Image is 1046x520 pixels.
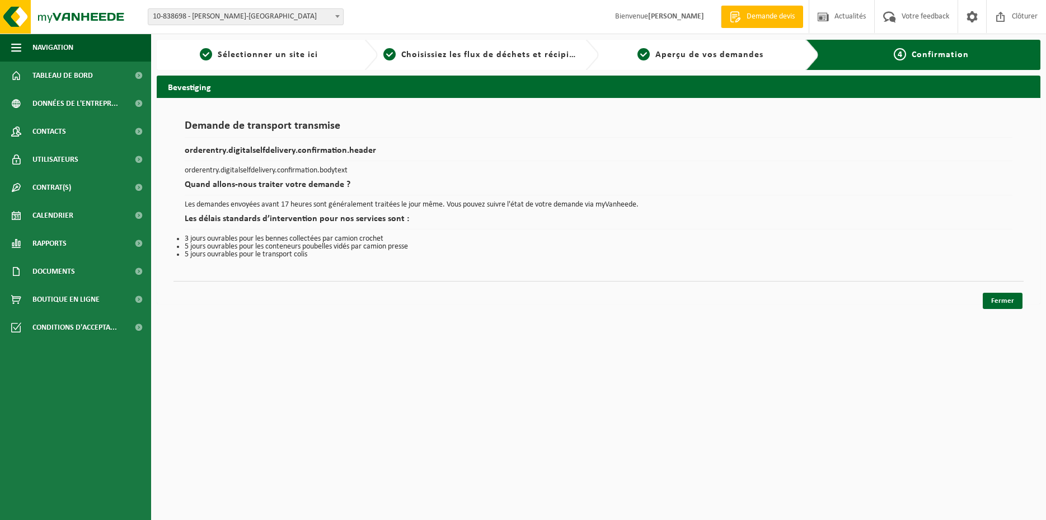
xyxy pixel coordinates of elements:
span: Rapports [32,229,67,257]
a: 1Sélectionner un site ici [162,48,355,62]
span: Utilisateurs [32,146,78,174]
span: 4 [894,48,906,60]
h2: Quand allons-nous traiter votre demande ? [185,180,1012,195]
a: 2Choisissiez les flux de déchets et récipients [383,48,576,62]
li: 5 jours ouvrables pour le transport colis [185,251,1012,259]
span: Calendrier [32,202,73,229]
p: orderentry.digitalselfdelivery.confirmation.bodytext [185,167,1012,175]
span: Sélectionner un site ici [218,50,318,59]
span: Conditions d'accepta... [32,313,117,341]
a: Fermer [983,293,1022,309]
span: Demande devis [744,11,798,22]
a: 3Aperçu de vos demandes [604,48,798,62]
li: 5 jours ouvrables pour les conteneurs poubelles vidés par camion presse [185,243,1012,251]
strong: [PERSON_NAME] [648,12,704,21]
span: 10-838698 - GOVOERTS RENAUD - BOUSSU-LEZ-WALCOURT [148,8,344,25]
span: Documents [32,257,75,285]
a: Demande devis [721,6,803,28]
span: 10-838698 - GOVOERTS RENAUD - BOUSSU-LEZ-WALCOURT [148,9,343,25]
h2: Les délais standards d’intervention pour nos services sont : [185,214,1012,229]
h1: Demande de transport transmise [185,120,1012,138]
span: 2 [383,48,396,60]
span: Aperçu de vos demandes [655,50,763,59]
h2: Bevestiging [157,76,1040,97]
p: Les demandes envoyées avant 17 heures sont généralement traitées le jour même. Vous pouvez suivre... [185,201,1012,209]
iframe: chat widget [6,495,187,520]
h2: orderentry.digitalselfdelivery.confirmation.header [185,146,1012,161]
span: Tableau de bord [32,62,93,90]
span: Confirmation [912,50,969,59]
span: Contacts [32,118,66,146]
li: 3 jours ouvrables pour les bennes collectées par camion crochet [185,235,1012,243]
span: 1 [200,48,212,60]
span: Choisissiez les flux de déchets et récipients [401,50,588,59]
span: Navigation [32,34,73,62]
span: 3 [637,48,650,60]
span: Contrat(s) [32,174,71,202]
span: Boutique en ligne [32,285,100,313]
span: Données de l'entrepr... [32,90,118,118]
